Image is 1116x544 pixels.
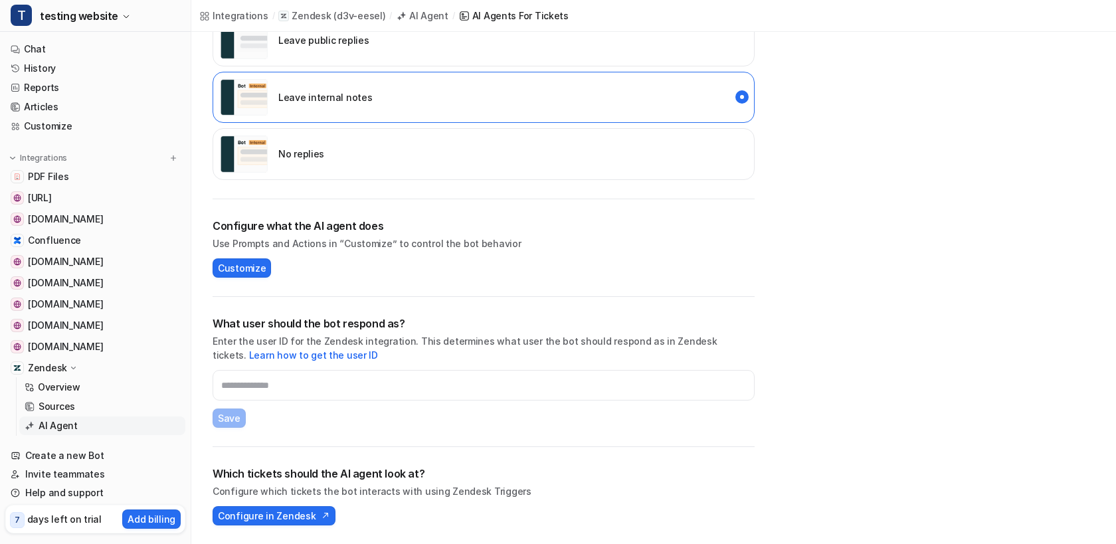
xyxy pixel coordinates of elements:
button: Configure in Zendesk [213,506,335,525]
span: Save [218,411,240,425]
p: Use Prompts and Actions in “Customize” to control the bot behavior [213,236,755,250]
p: Sources [39,400,75,413]
a: careers-nri3pl.com[DOMAIN_NAME] [5,316,185,335]
button: Add billing [122,509,181,529]
a: Create a new Bot [5,446,185,465]
img: support.bikesonline.com.au [13,258,21,266]
p: Add billing [128,512,175,526]
h2: Which tickets should the AI agent look at? [213,466,755,482]
span: Customize [218,261,266,275]
a: Articles [5,98,185,116]
span: [DOMAIN_NAME] [28,340,103,353]
div: AI Agents for tickets [472,9,569,23]
div: disabled [213,128,755,180]
span: [DOMAIN_NAME] [28,319,103,332]
h2: What user should the bot respond as? [213,316,755,331]
a: History [5,59,185,78]
span: [DOMAIN_NAME] [28,298,103,311]
a: AI Agent [396,9,448,23]
img: user [220,22,268,59]
a: Invite teammates [5,465,185,484]
p: Configure which tickets the bot interacts with using Zendesk Triggers [213,484,755,498]
span: Confluence [28,234,81,247]
a: www.eesel.ai[URL] [5,189,185,207]
a: AI Agent [19,416,185,435]
a: nri3pl.com[DOMAIN_NAME] [5,295,185,314]
img: example.com [13,343,21,351]
span: [DOMAIN_NAME] [28,276,103,290]
img: www.eesel.ai [13,194,21,202]
span: Configure in Zendesk [218,509,316,523]
img: user [220,136,268,173]
a: example.com[DOMAIN_NAME] [5,337,185,356]
div: Integrations [213,9,268,23]
p: Leave public replies [278,33,369,47]
span: T [11,5,32,26]
img: menu_add.svg [169,153,178,163]
a: Reports [5,78,185,97]
a: Integrations [199,9,268,23]
p: Overview [38,381,80,394]
div: internal_reply [213,72,755,124]
img: www.cardekho.com [13,279,21,287]
p: AI Agent [39,419,78,432]
a: Help and support [5,484,185,502]
img: expand menu [8,153,17,163]
a: www.cardekho.com[DOMAIN_NAME] [5,274,185,292]
a: PDF FilesPDF Files [5,167,185,186]
p: Enter the user ID for the Zendesk integration. This determines what user the bot should respond a... [213,334,755,362]
p: days left on trial [27,512,102,526]
p: Zendesk [292,9,331,23]
a: Learn how to get the user ID [249,349,378,361]
a: ConfluenceConfluence [5,231,185,250]
p: No replies [278,147,324,161]
a: AI Agents for tickets [459,9,569,23]
img: support.coursiv.io [13,215,21,223]
img: PDF Files [13,173,21,181]
img: Zendesk [13,364,21,372]
img: Confluence [13,236,21,244]
a: support.coursiv.io[DOMAIN_NAME] [5,210,185,228]
img: careers-nri3pl.com [13,321,21,329]
button: Integrations [5,151,71,165]
span: / [452,10,455,22]
a: Overview [19,378,185,397]
span: [URL] [28,191,52,205]
a: support.bikesonline.com.au[DOMAIN_NAME] [5,252,185,271]
span: / [272,10,275,22]
img: user [220,79,268,116]
p: ( d3v-eesel ) [333,9,385,23]
h2: Configure what the AI agent does [213,218,755,234]
div: AI Agent [409,9,448,23]
span: testing website [40,7,118,25]
div: external_reply [213,15,755,66]
a: Customize [5,117,185,136]
p: 7 [15,514,20,526]
span: / [389,10,392,22]
img: nri3pl.com [13,300,21,308]
p: Zendesk [28,361,67,375]
p: Leave internal notes [278,90,372,104]
a: Sources [19,397,185,416]
a: Zendesk(d3v-eesel) [278,9,385,23]
button: Customize [213,258,271,278]
span: [DOMAIN_NAME] [28,255,103,268]
span: PDF Files [28,170,68,183]
button: Save [213,408,246,428]
p: Integrations [20,153,67,163]
a: Chat [5,40,185,58]
span: [DOMAIN_NAME] [28,213,103,226]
